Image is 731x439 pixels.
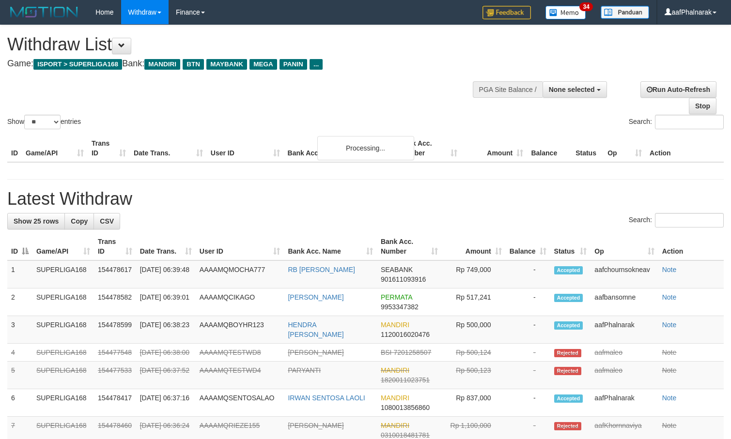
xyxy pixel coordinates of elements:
img: panduan.png [601,6,649,19]
span: Copy 901611093916 to clipboard [381,275,426,283]
td: [DATE] 06:39:48 [136,260,196,288]
a: PARYANTI [288,366,321,374]
td: [DATE] 06:38:23 [136,316,196,344]
td: Rp 517,241 [442,288,506,316]
td: AAAAMQBOYHR123 [196,316,284,344]
input: Search: [655,213,724,227]
td: 154478582 [94,288,136,316]
a: Run Auto-Refresh [640,81,716,98]
th: Status: activate to sort column ascending [550,233,591,260]
span: Show 25 rows [14,217,59,225]
span: Accepted [554,294,583,302]
a: Note [662,293,677,301]
td: SUPERLIGA168 [32,288,94,316]
span: Copy [71,217,88,225]
td: - [506,316,550,344]
a: Stop [689,98,716,114]
th: Balance [527,135,572,162]
td: Rp 500,000 [442,316,506,344]
td: 2 [7,288,32,316]
td: SUPERLIGA168 [32,362,94,389]
a: [PERSON_NAME] [288,348,343,356]
a: Copy [64,213,94,229]
span: MANDIRI [381,422,409,429]
th: Op: activate to sort column ascending [591,233,658,260]
td: aafPhalnarak [591,316,658,344]
span: MAYBANK [206,59,247,70]
span: None selected [549,86,595,93]
span: PANIN [280,59,307,70]
td: - [506,260,550,288]
button: None selected [543,81,607,98]
th: Date Trans. [130,135,207,162]
div: Processing... [317,136,414,160]
label: Search: [629,115,724,129]
a: RB [PERSON_NAME] [288,266,355,273]
td: 154478617 [94,260,136,288]
td: 154478599 [94,316,136,344]
td: [DATE] 06:37:16 [136,389,196,417]
td: aafPhalnarak [591,389,658,417]
td: - [506,362,550,389]
th: Op [604,135,646,162]
span: MANDIRI [381,366,409,374]
td: aafchournsokneav [591,260,658,288]
td: Rp 500,123 [442,362,506,389]
span: Rejected [554,349,581,357]
td: SUPERLIGA168 [32,260,94,288]
td: - [506,288,550,316]
h1: Withdraw List [7,35,478,54]
td: 1 [7,260,32,288]
th: Action [646,135,724,162]
span: MANDIRI [381,321,409,329]
a: Note [662,321,677,329]
th: Bank Acc. Number [395,135,461,162]
span: BTN [183,59,204,70]
div: PGA Site Balance / [473,81,543,98]
h1: Latest Withdraw [7,189,724,209]
td: SUPERLIGA168 [32,389,94,417]
td: aafbansomne [591,288,658,316]
td: 154477533 [94,362,136,389]
span: Copy 1080013856860 to clipboard [381,404,430,411]
a: Note [662,348,677,356]
th: ID [7,135,22,162]
a: Show 25 rows [7,213,65,229]
span: Accepted [554,266,583,274]
th: Action [658,233,724,260]
td: Rp 837,000 [442,389,506,417]
span: PERMATA [381,293,412,301]
a: IRWAN SENTOSA LAOLI [288,394,365,402]
th: Status [572,135,604,162]
span: CSV [100,217,114,225]
select: Showentries [24,115,61,129]
td: 4 [7,344,32,362]
span: Copy 0310018481781 to clipboard [381,431,430,439]
th: Game/API [22,135,88,162]
td: [DATE] 06:38:00 [136,344,196,362]
th: Date Trans.: activate to sort column ascending [136,233,196,260]
td: - [506,344,550,362]
td: AAAAMQTESTWD4 [196,362,284,389]
th: ID: activate to sort column descending [7,233,32,260]
th: Trans ID: activate to sort column ascending [94,233,136,260]
span: 34 [579,2,592,11]
a: HENDRA [PERSON_NAME] [288,321,343,338]
th: Amount [461,135,527,162]
td: 6 [7,389,32,417]
span: Rejected [554,367,581,375]
span: ... [310,59,323,70]
span: Accepted [554,321,583,330]
span: Accepted [554,394,583,403]
td: AAAAMQSENTOSALAO [196,389,284,417]
span: MANDIRI [144,59,180,70]
th: Bank Acc. Name [284,135,396,162]
h4: Game: Bank: [7,59,478,69]
td: 5 [7,362,32,389]
span: Copy 1120016020476 to clipboard [381,331,430,338]
th: Bank Acc. Number: activate to sort column ascending [377,233,442,260]
label: Search: [629,213,724,227]
span: Copy 9953347382 to clipboard [381,303,419,311]
a: Note [662,366,677,374]
input: Search: [655,115,724,129]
